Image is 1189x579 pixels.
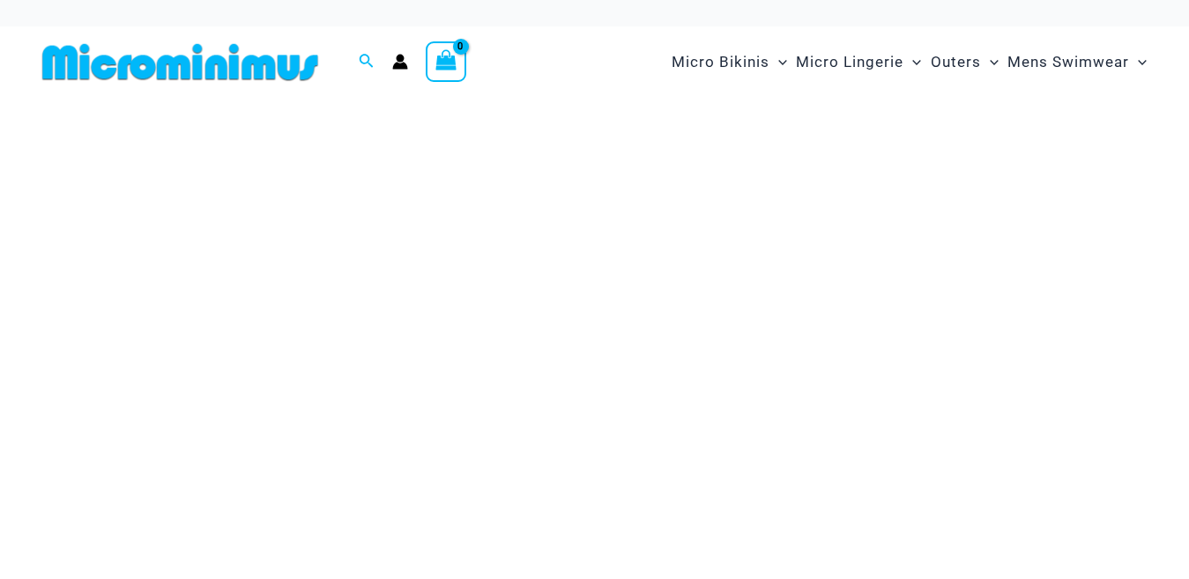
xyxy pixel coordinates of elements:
[1129,40,1147,85] span: Menu Toggle
[665,33,1154,92] nav: Site Navigation
[392,54,408,70] a: Account icon link
[981,40,999,85] span: Menu Toggle
[796,40,903,85] span: Micro Lingerie
[1007,40,1129,85] span: Mens Swimwear
[791,35,925,89] a: Micro LingerieMenu ToggleMenu Toggle
[359,51,375,73] a: Search icon link
[769,40,787,85] span: Menu Toggle
[926,35,1003,89] a: OutersMenu ToggleMenu Toggle
[672,40,769,85] span: Micro Bikinis
[667,35,791,89] a: Micro BikinisMenu ToggleMenu Toggle
[903,40,921,85] span: Menu Toggle
[35,42,325,82] img: MM SHOP LOGO FLAT
[426,41,466,82] a: View Shopping Cart, empty
[931,40,981,85] span: Outers
[1003,35,1151,89] a: Mens SwimwearMenu ToggleMenu Toggle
